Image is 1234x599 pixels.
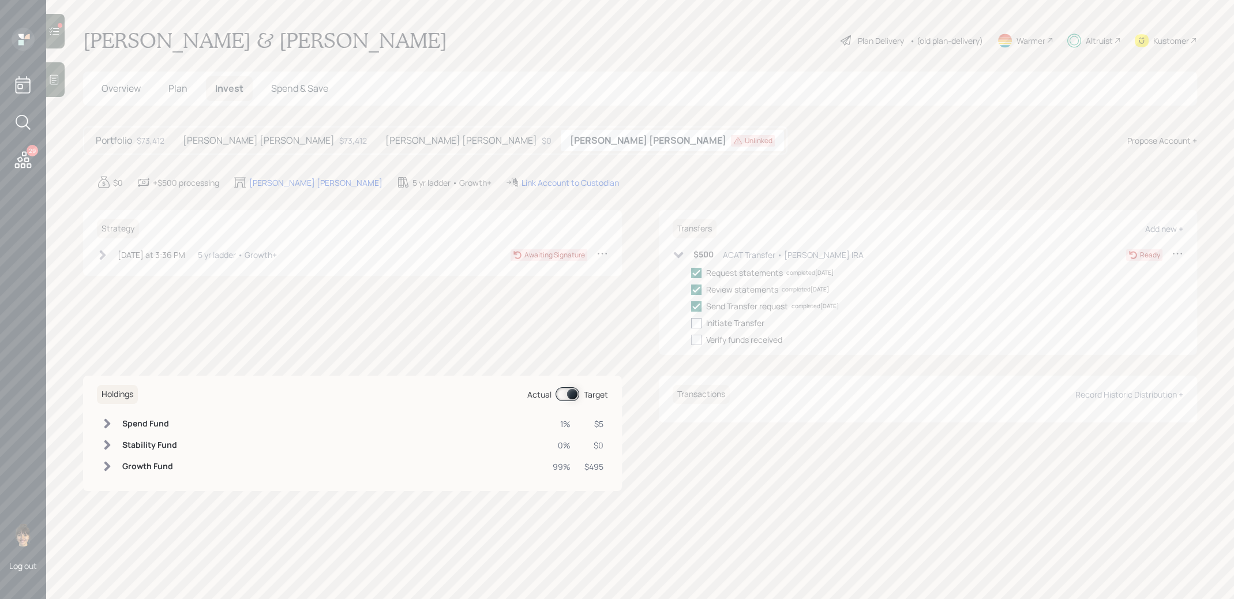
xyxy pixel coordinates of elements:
div: Target [584,388,608,400]
h1: [PERSON_NAME] & [PERSON_NAME] [83,28,447,53]
div: $73,412 [339,134,367,147]
div: Add new + [1145,223,1183,234]
div: +$500 processing [153,177,219,189]
h6: Transactions [673,385,730,404]
div: Verify funds received [706,334,782,346]
div: completed [DATE] [782,285,829,294]
h6: Transfers [673,219,717,238]
h6: Strategy [97,219,139,238]
div: Propose Account + [1127,134,1197,147]
div: Link Account to Custodian [522,177,619,189]
span: Overview [102,82,141,95]
div: Unlinked [745,136,772,146]
div: Kustomer [1153,35,1189,47]
span: Spend & Save [271,82,328,95]
h5: [PERSON_NAME] [PERSON_NAME] [570,135,726,146]
div: 29 [27,145,38,156]
h5: [PERSON_NAME] [PERSON_NAME] [183,135,335,146]
div: Request statements [706,267,783,279]
div: Ready [1140,250,1160,260]
img: treva-nostdahl-headshot.png [12,523,35,546]
h6: Growth Fund [122,462,177,471]
div: Log out [9,560,37,571]
div: $495 [584,461,603,473]
div: Record Historic Distribution + [1075,389,1183,400]
div: $73,412 [137,134,164,147]
h6: Stability Fund [122,440,177,450]
span: Plan [168,82,187,95]
div: Initiate Transfer [706,317,764,329]
div: ACAT Transfer • [PERSON_NAME] IRA [723,249,864,261]
div: Warmer [1017,35,1045,47]
h6: $500 [693,250,714,260]
h6: Spend Fund [122,419,177,429]
div: $0 [542,134,552,147]
div: Review statements [706,283,778,295]
div: 1% [553,418,571,430]
h6: Holdings [97,385,138,404]
div: Awaiting Signature [524,250,585,260]
div: Actual [527,388,552,400]
div: [DATE] at 3:36 PM [118,249,185,261]
div: Altruist [1086,35,1113,47]
h5: [PERSON_NAME] [PERSON_NAME] [385,135,537,146]
div: $5 [584,418,603,430]
div: completed [DATE] [792,302,839,310]
div: $0 [113,177,123,189]
div: Send Transfer request [706,300,788,312]
div: 5 yr ladder • Growth+ [198,249,277,261]
div: • (old plan-delivery) [910,35,983,47]
div: 5 yr ladder • Growth+ [412,177,492,189]
div: 0% [553,439,571,451]
div: 99% [553,461,571,473]
span: Invest [215,82,243,95]
div: Plan Delivery [858,35,904,47]
div: completed [DATE] [786,268,834,277]
h5: Portfolio [96,135,132,146]
div: [PERSON_NAME] [PERSON_NAME] [249,177,382,189]
div: $0 [584,439,603,451]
